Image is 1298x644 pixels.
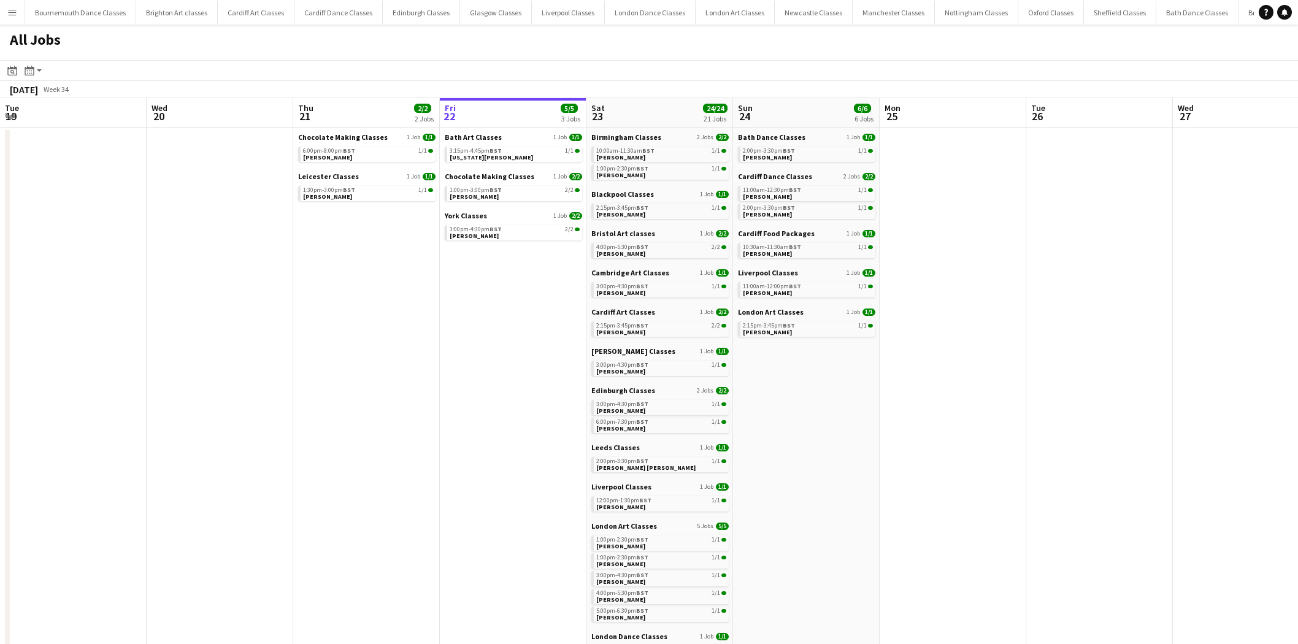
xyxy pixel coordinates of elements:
[700,191,713,198] span: 1 Job
[596,537,648,543] span: 1:00pm-2:30pm
[738,307,804,316] span: London Art Classes
[636,457,648,465] span: BST
[596,361,726,375] a: 3:00pm-4:30pmBST1/1[PERSON_NAME]
[789,243,801,251] span: BST
[596,464,696,472] span: Rebecca Butler Giles
[854,114,874,123] div: 6 Jobs
[596,243,726,257] a: 4:00pm-5:30pmBST2/2[PERSON_NAME]
[553,173,567,180] span: 1 Job
[858,283,867,289] span: 1/1
[712,244,720,250] span: 2/2
[712,283,720,289] span: 1/1
[868,149,873,153] span: 1/1
[721,324,726,328] span: 2/2
[418,187,427,193] span: 1/1
[843,173,860,180] span: 2 Jobs
[716,269,729,277] span: 1/1
[591,386,655,395] span: Edinburgh Classes
[596,608,648,614] span: 5:00pm-6:30pm
[445,172,582,181] a: Chocolate Making Classes1 Job2/2
[407,173,420,180] span: 1 Job
[636,204,648,212] span: BST
[636,553,648,561] span: BST
[596,578,645,586] span: Annette Sime
[721,206,726,210] span: 1/1
[591,347,729,386] div: [PERSON_NAME] Classes1 Job1/13:00pm-4:30pmBST1/1[PERSON_NAME]
[10,83,38,96] div: [DATE]
[789,186,801,194] span: BST
[712,362,720,368] span: 1/1
[743,283,801,289] span: 11:00am-12:00pm
[858,323,867,329] span: 1/1
[738,172,875,229] div: Cardiff Dance Classes2 Jobs2/211:00am-12:30pmBST1/1[PERSON_NAME]2:00pm-3:30pmBST1/1[PERSON_NAME]
[716,134,729,141] span: 2/2
[591,268,729,277] a: Cambridge Art Classes1 Job1/1
[591,229,655,238] span: Bristol Art classes
[591,229,729,268] div: Bristol Art classes1 Job2/24:00pm-5:30pmBST2/2[PERSON_NAME]
[591,521,657,531] span: London Art Classes
[716,348,729,355] span: 1/1
[696,1,775,25] button: London Art Classes
[591,347,675,356] span: Chester Classes
[303,153,352,161] span: Judith Ward
[589,109,605,123] span: 23
[596,401,648,407] span: 3:00pm-4:30pm
[596,362,648,368] span: 3:00pm-4:30pm
[423,173,436,180] span: 1/1
[569,212,582,220] span: 2/2
[450,153,533,161] span: Georgia Knight
[490,186,502,194] span: BST
[303,187,355,193] span: 1:30pm-3:00pm
[460,1,532,25] button: Glasgow Classes
[716,309,729,316] span: 2/2
[3,109,19,123] span: 19
[1018,1,1084,25] button: Oxford Classes
[591,443,729,452] a: Leeds Classes1 Job1/1
[743,243,873,257] a: 10:30am-11:30amBST1/1[PERSON_NAME]
[450,232,499,240] span: David Dorton
[743,148,795,154] span: 2:00pm-3:30pm
[712,323,720,329] span: 2/2
[445,172,582,211] div: Chocolate Making Classes1 Job2/21:00pm-3:00pmBST2/2[PERSON_NAME]
[858,187,867,193] span: 1/1
[40,85,71,94] span: Week 34
[862,309,875,316] span: 1/1
[596,542,645,550] span: Lexi Philby
[636,321,648,329] span: BST
[575,188,580,192] span: 2/2
[490,147,502,155] span: BST
[591,632,667,641] span: London Dance Classes
[596,171,645,179] span: Joanne Parkyn
[591,443,729,482] div: Leeds Classes1 Job1/12:00pm-3:30pmBST1/1[PERSON_NAME] [PERSON_NAME]
[596,535,726,550] a: 1:00pm-2:30pmBST1/1[PERSON_NAME]
[596,418,726,432] a: 6:00pm-7:30pmBST1/1[PERSON_NAME]
[743,244,801,250] span: 10:30am-11:30am
[591,482,729,491] a: Liverpool Classes1 Job1/1
[596,283,648,289] span: 3:00pm-4:30pm
[490,225,502,233] span: BST
[743,282,873,296] a: 11:00am-12:00pmBST1/1[PERSON_NAME]
[298,132,436,172] div: Chocolate Making Classes1 Job1/16:00pm-8:00pmBST1/1[PERSON_NAME]
[445,211,487,220] span: York Classes
[596,560,645,568] span: Stephanie Nash
[868,324,873,328] span: 1/1
[712,497,720,504] span: 1/1
[700,230,713,237] span: 1 Job
[5,102,19,113] span: Tue
[591,347,729,356] a: [PERSON_NAME] Classes1 Job1/1
[445,211,582,220] a: York Classes1 Job2/2
[575,149,580,153] span: 1/1
[716,633,729,640] span: 1/1
[935,1,1018,25] button: Nottingham Classes
[596,367,645,375] span: Candice Wright
[743,205,795,211] span: 2:00pm-3:30pm
[862,230,875,237] span: 1/1
[591,229,729,238] a: Bristol Art classes1 Job2/2
[596,205,648,211] span: 2:15pm-3:45pm
[532,1,605,25] button: Liverpool Classes
[298,132,436,142] a: Chocolate Making Classes1 Job1/1
[596,407,645,415] span: Sarah Seery
[716,483,729,491] span: 1/1
[738,268,875,277] a: Liverpool Classes1 Job1/1
[721,167,726,171] span: 1/1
